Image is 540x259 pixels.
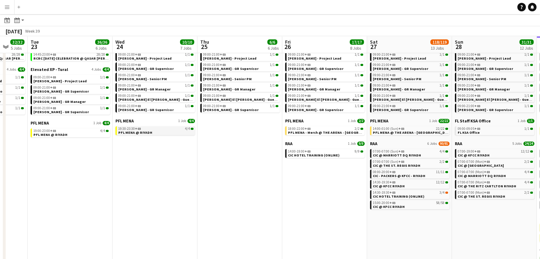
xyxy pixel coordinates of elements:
span: +03 [50,95,56,100]
span: Giuseppe Fontani - GR Manager [118,87,170,92]
span: 1/1 [270,53,275,56]
span: 09:00-21:00 [373,73,396,77]
span: 09:00-21:00 [203,104,226,108]
span: 1/1 [524,53,529,56]
span: +03 [220,73,226,77]
span: +03 [135,104,141,108]
span: Giuseppe Fontani - GR Manager [288,87,340,92]
span: 09:00-21:00 [33,96,56,100]
span: +03 [484,170,490,174]
span: 1 Job [93,121,101,125]
span: 09:00-21:00 [458,73,480,77]
span: 09:00-21:00 [373,53,396,56]
span: PFL MENA [285,118,304,123]
span: 2/2 [440,160,444,164]
span: 14:45-23:00 [33,53,56,56]
a: 09:00-21:00+031/1[PERSON_NAME] - GR Supervisor [118,62,193,71]
span: Basim Aqil - GR Supervisor [203,66,258,71]
a: 09:00-21:00+031/1[PERSON_NAME] - GR Supervisor [203,62,278,71]
span: +03 [389,83,396,88]
span: +03 [220,83,226,88]
a: 14:00-01:00 (Sun)+0322/22PFL MENA @ THE ARENA - [GEOGRAPHIC_DATA] [373,126,448,134]
span: 11/11 [436,170,444,174]
span: 09:00-21:00 [458,104,480,108]
span: +03 [50,128,56,133]
a: 09:00-21:00+031/1[PERSON_NAME] - GR Manager [458,83,533,91]
span: PFL MENA [31,120,49,126]
span: Serina El Kaissi - Guest Relations Manager [373,97,481,102]
div: BONAFIDE1 Job28/2814:45-23:00+0328/28RCRC [DATE] CELEBRATION @ QASAR [PERSON_NAME] - [GEOGRAPHIC_... [31,44,110,67]
span: 2/2 [357,119,365,123]
a: 09:00-21:00+031/1[PERSON_NAME] - Senior PM [458,73,533,81]
span: 09:00-21:00 [33,76,56,79]
span: Basim Aqil - GR Supervisor [33,89,89,94]
span: 1/1 [355,53,360,56]
span: PFL MENA @ RIYADH [118,130,152,135]
span: 90/91 [438,142,449,146]
a: Elevated XP - Tural4 Jobs4/4 [31,67,110,72]
span: +03 [305,149,311,154]
span: 09:00-21:00 [118,63,141,67]
span: +03 [474,52,480,57]
span: PFL MENA @ THE ARENA - RIYADH [373,130,452,135]
span: +03 [135,93,141,98]
span: +03 [305,52,311,57]
span: 1 Job [429,119,437,123]
span: 07:00-07:00 (Mon) [458,170,490,174]
span: 09:00-21:00 [33,106,56,110]
span: 12/12 [436,181,444,184]
span: 09:00-21:00 [203,53,226,56]
span: +03 [474,104,480,108]
a: 09:00-21:00+031/1[PERSON_NAME] - GR Supervisor [288,62,363,71]
a: 09:00-21:00+031/1[PERSON_NAME] - Project Lead [373,52,448,60]
span: PFL MENA [370,118,388,123]
span: Youssef Khiari - GR Supervisor [203,108,258,112]
span: Diana Fazlitdinova - Senior PM [373,77,421,81]
span: 1/1 [185,84,190,87]
a: 09:00-21:00+031/1[PERSON_NAME] - GR Manager [203,83,278,91]
span: +03 [389,52,396,57]
a: 09:00-21:00+031/1[PERSON_NAME] - GR Supervisor [373,104,448,112]
span: Basim Aqil - GR Supervisor [118,66,174,71]
a: PFL MENA1 Job4/4 [31,120,110,126]
span: 1/1 [100,76,105,79]
a: 09:00-21:00+031/1[PERSON_NAME] - GR Supervisor [118,104,193,112]
span: 19:00-23:00 [33,129,56,133]
span: 9/9 [355,150,360,153]
span: +03 [389,93,396,98]
a: 07:00-07:00 (Mon)+034/4CIC @ THE RITZ CARTLTON RIYADH [458,180,533,188]
span: 1/1 [15,76,20,79]
span: +03 [474,149,480,154]
span: 1/1 [15,86,20,89]
span: 4/4 [103,121,110,125]
span: 1 Job [518,119,525,123]
div: PFL MENA1 Job2/218:00-22:00+032/2PFL MENA - Merch @ THE ARENA - [GEOGRAPHIC_DATA] [285,118,365,141]
span: CIC @ MARRIOTT DQ RIYADH [458,173,506,178]
a: 09:00-21:00+031/1[PERSON_NAME] - GR Manager [288,83,363,91]
span: +03 [220,62,226,67]
span: +03 [474,83,480,88]
span: 6 Jobs [427,142,437,146]
span: Giuseppe Fontani - GR Manager [458,87,510,92]
span: Diana Fazlitdinova - Senior PM [458,77,506,81]
span: 09:00-21:00 [288,84,311,87]
span: 1/1 [355,63,360,67]
span: 07:00-07:00 (Sun) [373,150,404,153]
span: CIC @ KFCC RIYADH [458,153,490,158]
span: 09:00-21:00 [288,73,311,77]
span: 09:00-21:00 [458,84,480,87]
span: 1/1 [185,104,190,108]
span: 1/1 [15,106,20,110]
span: 1/1 [440,63,444,67]
span: PFL MENA [115,118,134,123]
span: 22/22 [436,127,444,131]
span: +03 [398,159,404,164]
span: 4/4 [18,67,25,72]
a: 14:45-23:00+0328/28RCRC [DATE] CELEBRATION @ QASAR [PERSON_NAME] - [GEOGRAPHIC_DATA] [33,52,109,60]
span: +03 [305,93,311,98]
div: Elevated XP - Tural6 Jobs6/609:00-21:00+031/1[PERSON_NAME] - Project Lead09:00-21:00+031/1[PERSON... [455,44,534,118]
span: 1/1 [185,63,190,67]
span: 1/1 [524,73,529,77]
span: +03 [484,159,490,164]
span: +03 [474,62,480,67]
